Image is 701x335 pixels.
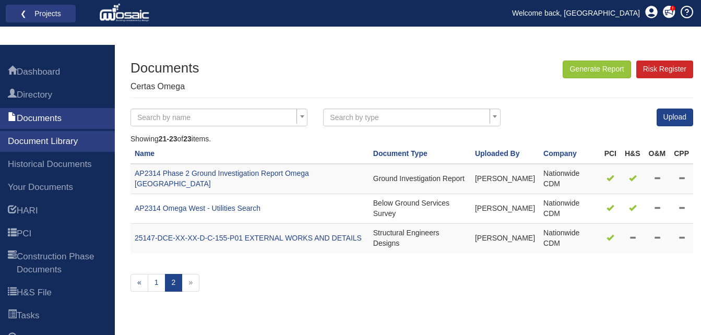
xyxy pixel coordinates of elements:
[182,274,199,292] span: »
[17,66,60,78] span: Dashboard
[621,145,645,164] th: H&S
[17,89,52,101] span: Directory
[8,113,17,125] span: Documents
[17,250,107,276] span: Construction Phase Documents
[539,194,600,224] td: Nationwide CDM
[373,149,427,158] a: Document Type
[17,228,31,240] span: PCI
[130,61,199,76] h1: Documents
[330,113,378,122] span: Search by type
[17,112,62,125] span: Documents
[369,164,471,194] td: Ground Investigation Report
[471,164,539,194] td: [PERSON_NAME]
[539,164,600,194] td: Nationwide CDM
[183,135,192,143] b: 23
[8,158,92,171] span: Historical Documents
[471,224,539,253] td: [PERSON_NAME]
[13,7,69,20] a: ❮ Projects
[8,66,17,79] span: Dashboard
[543,149,577,158] a: Company
[17,309,39,322] span: Tasks
[8,251,17,277] span: Construction Phase Documents
[563,61,631,78] button: Generate Report
[135,204,260,212] a: AP2314 Omega West - Utilities Search
[148,274,165,292] a: 1
[8,228,17,241] span: PCI
[135,234,362,242] a: 25147-DCE-XX-XX-D-C-155-P01 EXTERNAL WORKS AND DETAILS
[636,61,693,78] a: Risk Register
[135,149,155,158] a: Name
[17,286,52,299] span: H&S File
[539,224,600,253] td: Nationwide CDM
[8,181,73,194] span: Your Documents
[471,194,539,224] td: [PERSON_NAME]
[130,274,148,292] a: «
[8,310,17,322] span: Tasks
[130,81,199,93] p: Certas Omega
[159,135,177,143] b: 21-23
[165,274,183,292] a: 2
[504,5,648,21] a: Welcome back, [GEOGRAPHIC_DATA]
[645,145,670,164] th: O&M
[369,224,471,253] td: Structural Engineers Designs
[17,205,38,217] span: HARI
[8,135,78,148] span: Document Library
[8,205,17,218] span: HARI
[8,89,17,102] span: Directory
[475,149,520,158] a: Uploaded By
[99,3,152,23] img: logo_white.png
[137,113,191,122] span: Search by name
[8,287,17,300] span: H&S File
[657,109,693,126] a: Upload
[369,194,471,224] td: Below Ground Services Survey
[600,145,621,164] th: PCI
[670,145,693,164] th: CPP
[135,169,309,188] a: AP2314 Phase 2 Ground Investigation Report Omega [GEOGRAPHIC_DATA]
[130,134,693,145] div: Showing of items.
